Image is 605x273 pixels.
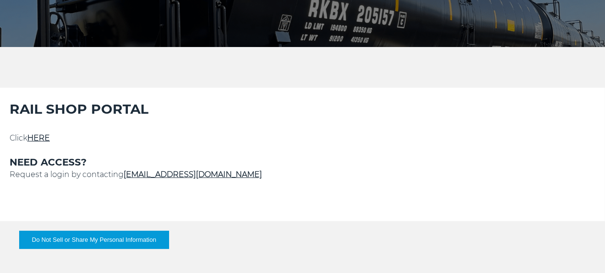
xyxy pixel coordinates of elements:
p: Click [10,132,595,144]
h2: RAIL SHOP PORTAL [10,100,595,118]
h3: NEED ACCESS? [10,155,595,169]
a: HERE [27,133,50,142]
p: Request a login by contacting [10,169,595,180]
a: [EMAIL_ADDRESS][DOMAIN_NAME] [124,170,262,179]
button: Do Not Sell or Share My Personal Information [19,231,169,249]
